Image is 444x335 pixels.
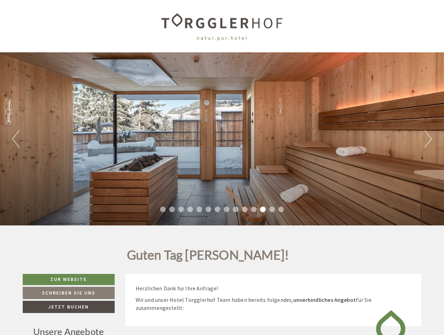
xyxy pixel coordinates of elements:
div: [GEOGRAPHIC_DATA] [11,21,111,26]
a: Schreiben Sie uns [23,287,115,299]
a: Zur Website [23,274,115,285]
h1: Guten Tag [PERSON_NAME]! [127,248,289,266]
p: Herzlichen Dank für Ihre Anfrage! [136,284,411,292]
button: Senden [234,184,275,196]
div: Guten Tag, wie können wir Ihnen helfen? [6,19,114,40]
strong: unverbindliches Angebot [293,296,356,303]
p: Wir und unser Hotel Torgglerhof Team haben bereits folgendes, für Sie zusammengestellt: [136,296,411,312]
a: Jetzt buchen [23,301,115,313]
button: Previous [12,130,20,148]
button: Next [424,130,432,148]
div: [DATE] [125,6,150,17]
small: 05:26 [11,34,111,39]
